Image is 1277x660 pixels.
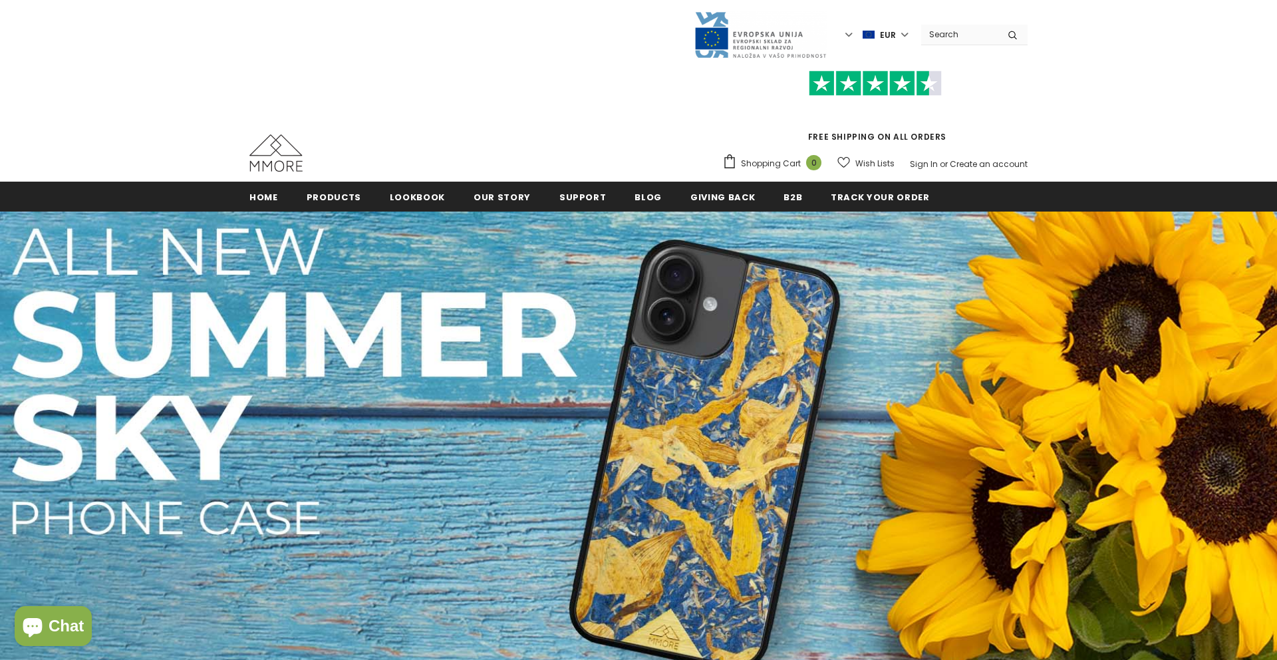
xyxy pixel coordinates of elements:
span: Track your order [831,191,929,204]
a: Shopping Cart 0 [722,154,828,174]
iframe: Customer reviews powered by Trustpilot [722,96,1028,130]
a: Giving back [690,182,755,212]
span: Home [249,191,278,204]
span: support [559,191,607,204]
span: 0 [806,155,821,170]
a: Lookbook [390,182,445,212]
span: EUR [880,29,896,42]
a: Track your order [831,182,929,212]
a: Products [307,182,361,212]
img: Javni Razpis [694,11,827,59]
img: MMORE Cases [249,134,303,172]
input: Search Site [921,25,998,44]
a: Our Story [474,182,531,212]
span: B2B [783,191,802,204]
span: Blog [635,191,662,204]
span: Products [307,191,361,204]
span: Shopping Cart [741,157,801,170]
inbox-online-store-chat: Shopify online store chat [11,606,96,649]
span: Lookbook [390,191,445,204]
span: or [940,158,948,170]
a: support [559,182,607,212]
a: Blog [635,182,662,212]
a: Home [249,182,278,212]
span: FREE SHIPPING ON ALL ORDERS [722,77,1028,142]
img: Trust Pilot Stars [809,71,942,96]
a: Wish Lists [837,152,895,175]
a: B2B [783,182,802,212]
a: Sign In [910,158,938,170]
span: Wish Lists [855,157,895,170]
span: Giving back [690,191,755,204]
a: Create an account [950,158,1028,170]
a: Javni Razpis [694,29,827,40]
span: Our Story [474,191,531,204]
